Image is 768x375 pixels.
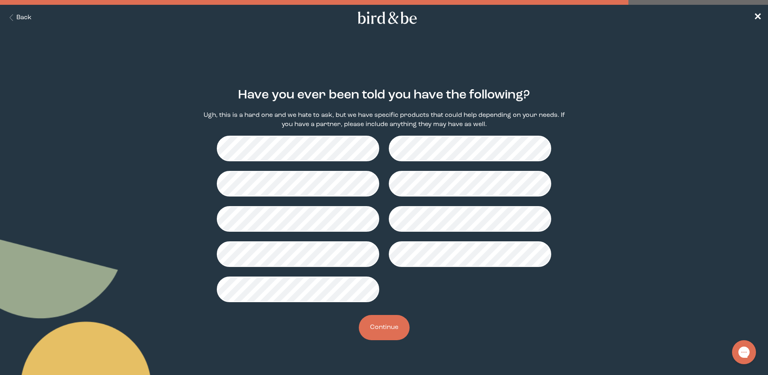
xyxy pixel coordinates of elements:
iframe: Gorgias live chat messenger [728,337,760,367]
span: ✕ [754,13,762,22]
h2: Have you ever been told you have the following? [238,86,530,104]
a: ✕ [754,11,762,25]
button: Continue [359,315,410,340]
button: Back Button [6,13,32,22]
p: Ugh, this is a hard one and we hate to ask, but we have specific products that could help dependi... [198,111,570,129]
